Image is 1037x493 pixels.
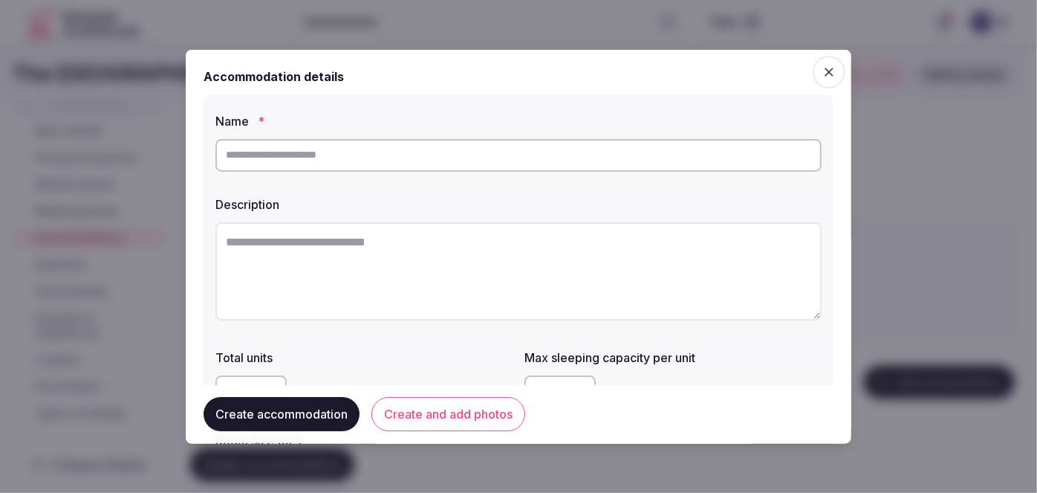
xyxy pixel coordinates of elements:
label: Name [215,115,822,126]
button: Create and add photos [371,398,525,432]
label: Description [215,198,822,210]
label: Total units [215,351,513,363]
button: Create accommodation [204,398,360,432]
label: Max sleeping capacity per unit [524,351,822,363]
h2: Accommodation details [204,67,344,85]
